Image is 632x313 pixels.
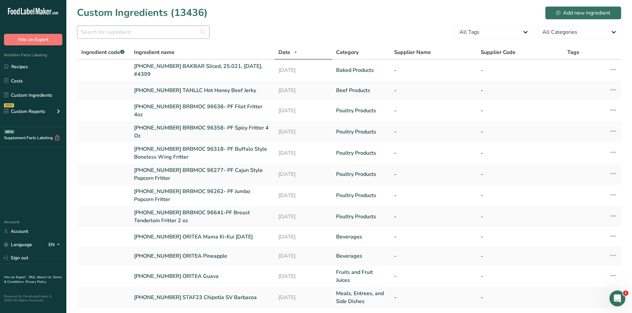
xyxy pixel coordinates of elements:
[134,124,270,140] a: [PHONE_NUMBER] BRBMOC 96358- PF Spicy Fritter 4 Oz
[336,268,386,284] a: Fruits and Fruit Juices
[336,66,386,74] a: Baked Products
[481,107,559,115] a: -
[4,239,32,250] a: Language
[481,66,559,74] a: -
[481,149,559,157] a: -
[278,48,290,56] span: Date
[481,272,559,280] a: -
[623,290,628,296] span: 1
[556,9,610,17] div: Add new ingredient
[481,191,559,199] a: -
[134,209,270,225] a: [PHONE_NUMBER] BRBMOC 96641-PF Breast Tenderloin Fritter 2 oz
[278,66,328,74] a: [DATE]
[394,213,473,221] a: -
[481,170,559,178] a: -
[545,6,621,20] button: Add new ingredient
[134,86,270,94] a: [PHONE_NUMBER] TANLLC Hot Honey Beef Jerky
[77,5,208,20] h1: Custom Ingredients (13436)
[4,103,14,107] div: NEW
[481,48,516,56] span: Supplier Code
[481,252,559,260] a: -
[278,149,328,157] a: [DATE]
[134,166,270,182] a: [PHONE_NUMBER] BRBMOC 96277- PF Cajun Style Popcorn Fritter
[77,26,210,39] input: Search for ingredient
[394,149,473,157] a: -
[278,213,328,221] a: [DATE]
[278,107,328,115] a: [DATE]
[394,191,473,199] a: -
[134,187,270,203] a: [PHONE_NUMBER] BRBMOC 96262- PF Jumbo Popcorn Fritter
[394,170,473,178] a: -
[81,49,124,56] span: Ingredient code
[336,128,386,136] a: Poultry Products
[134,272,270,280] a: [PHONE_NUMBER] ORITEA Guava
[4,34,62,45] button: Hire an Expert
[481,233,559,241] a: -
[394,272,473,280] a: -
[336,233,386,241] a: Beverages
[278,293,328,301] a: [DATE]
[278,191,328,199] a: [DATE]
[336,149,386,157] a: Poultry Products
[134,62,270,78] a: [PHONE_NUMBER] BAKBAR Sliced, 25.021, [DATE], #4399
[336,170,386,178] a: Poultry Products
[278,233,328,241] a: [DATE]
[37,275,53,280] a: About Us .
[336,289,386,305] a: Meals, Entrees, and Side Dishes
[481,293,559,301] a: -
[278,128,328,136] a: [DATE]
[278,252,328,260] a: [DATE]
[278,86,328,94] a: [DATE]
[4,275,28,280] a: Hire an Expert .
[481,213,559,221] a: -
[4,108,45,115] div: Custom Reports
[394,66,473,74] a: -
[26,280,46,284] a: Privacy Policy
[336,252,386,260] a: Beverages
[394,107,473,115] a: -
[336,48,359,56] span: Category
[48,241,62,249] div: EN
[609,290,625,306] iframe: Intercom live chat
[4,294,62,302] div: Powered By FoodLabelMaker © 2025 All Rights Reserved
[336,86,386,94] a: Beef Products
[394,252,473,260] a: -
[394,48,431,56] span: Supplier Name
[134,103,270,119] a: [PHONE_NUMBER] BRBMOC 96638- PF Filet Fritter 4oz
[278,272,328,280] a: [DATE]
[29,275,37,280] a: FAQ .
[134,252,270,260] a: [PHONE_NUMBER] ORITEA Pineapple
[481,86,559,94] a: -
[336,107,386,115] a: Poultry Products
[4,130,15,134] div: BETA
[481,128,559,136] a: -
[134,293,270,301] a: [PHONE_NUMBER] STAF23 Chipotle SV Barbacoa
[134,233,270,241] a: [PHONE_NUMBER] ORITEA Mama Ki-Kui [DATE]
[394,233,473,241] a: -
[4,275,62,284] a: Terms & Conditions .
[134,145,270,161] a: [PHONE_NUMBER] BRBMOC 96318- PF Buffalo Style Boneless Wing Fritter
[394,86,473,94] a: -
[394,293,473,301] a: -
[134,48,175,56] span: Ingredient name
[336,213,386,221] a: Poultry Products
[278,170,328,178] a: [DATE]
[567,48,579,56] span: Tags
[336,191,386,199] a: Poultry Products
[394,128,473,136] a: -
